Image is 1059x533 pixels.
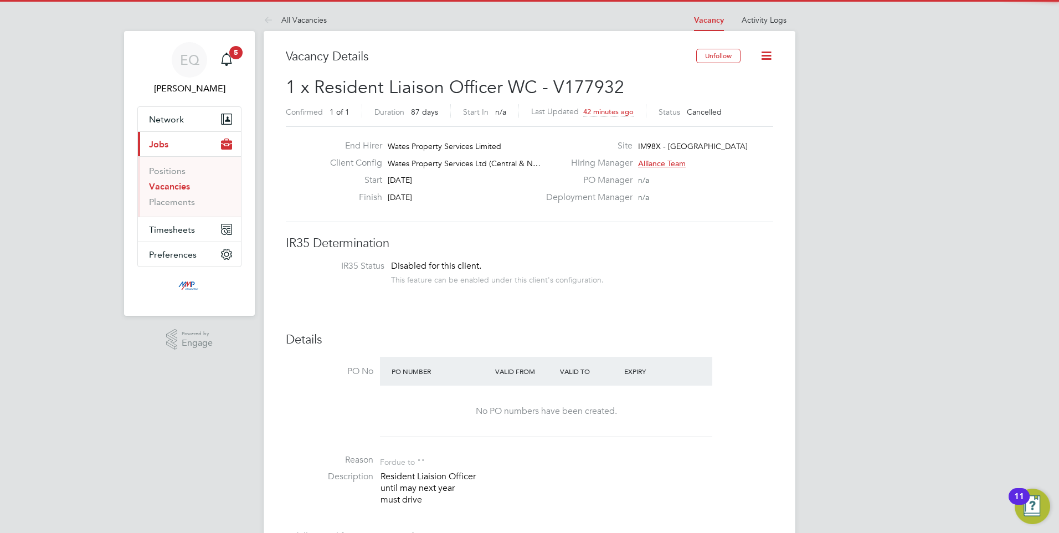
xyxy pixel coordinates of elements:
span: 1 of 1 [330,107,349,117]
label: Confirmed [286,107,323,117]
label: Status [659,107,680,117]
label: IR35 Status [297,260,384,272]
span: [DATE] [388,175,412,185]
label: Hiring Manager [539,157,633,169]
span: Cancelled [687,107,722,117]
label: PO Manager [539,175,633,186]
h3: Details [286,332,773,348]
div: This feature can be enabled under this client's configuration. [391,272,604,285]
a: 5 [215,42,238,78]
a: EQ[PERSON_NAME] [137,42,241,95]
h3: Vacancy Details [286,49,696,65]
a: Powered byEngage [166,329,213,350]
span: Wates Property Services Limited [388,141,501,151]
div: For due to "" [380,454,425,467]
a: Positions [149,166,186,176]
button: Open Resource Center, 11 new notifications [1015,489,1050,524]
div: Valid To [557,361,622,381]
span: Preferences [149,249,197,260]
span: IM98X - [GEOGRAPHIC_DATA] [638,141,748,151]
label: Client Config [321,157,382,169]
h3: IR35 Determination [286,235,773,252]
span: 1 x Resident Liaison Officer WC - V177932 [286,76,624,98]
div: Jobs [138,156,241,217]
label: Start [321,175,382,186]
a: Placements [149,197,195,207]
p: Resident Liaision Officer until may next year must drive [381,471,773,505]
div: 11 [1014,496,1024,511]
span: 42 minutes ago [583,107,634,116]
span: Engage [182,339,213,348]
span: n/a [495,107,506,117]
nav: Main navigation [124,31,255,316]
img: mmpconsultancy-logo-retina.png [174,278,205,296]
label: Deployment Manager [539,192,633,203]
span: EQ [180,53,199,67]
span: 87 days [411,107,438,117]
a: All Vacancies [264,15,327,25]
span: n/a [638,175,649,185]
span: Alliance Team [638,158,686,168]
span: Network [149,114,184,125]
div: No PO numbers have been created. [391,406,701,417]
a: Vacancies [149,181,190,192]
div: Expiry [621,361,686,381]
span: [DATE] [388,192,412,202]
span: Timesheets [149,224,195,235]
label: Duration [374,107,404,117]
a: Go to home page [137,278,241,296]
span: Wates Property Services Ltd (Central & N… [388,158,541,168]
label: End Hirer [321,140,382,152]
div: PO Number [389,361,492,381]
label: Site [539,140,633,152]
span: Eva Quinn [137,82,241,95]
label: PO No [286,366,373,377]
button: Preferences [138,242,241,266]
div: Valid From [492,361,557,381]
label: Last Updated [531,106,579,116]
a: Vacancy [694,16,724,25]
label: Description [286,471,373,483]
button: Network [138,107,241,131]
button: Jobs [138,132,241,156]
span: Disabled for this client. [391,260,481,271]
label: Reason [286,454,373,466]
button: Unfollow [696,49,741,63]
label: Finish [321,192,382,203]
span: n/a [638,192,649,202]
button: Timesheets [138,217,241,242]
a: Activity Logs [742,15,786,25]
span: 5 [229,46,243,59]
label: Start In [463,107,489,117]
span: Powered by [182,329,213,339]
span: Jobs [149,139,168,150]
